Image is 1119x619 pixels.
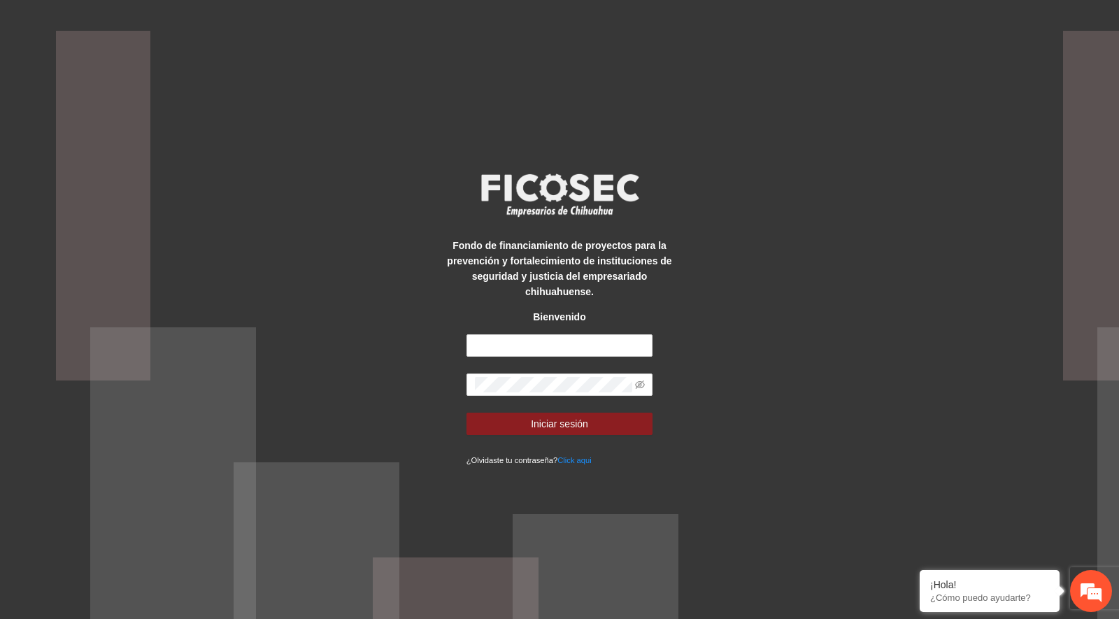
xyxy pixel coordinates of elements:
small: ¿Olvidaste tu contraseña? [466,456,592,464]
strong: Bienvenido [533,311,585,322]
p: ¿Cómo puedo ayudarte? [930,592,1049,603]
a: Click aqui [557,456,592,464]
img: logo [472,169,647,221]
div: ¡Hola! [930,579,1049,590]
span: Iniciar sesión [531,416,588,432]
span: eye-invisible [635,380,645,390]
button: Iniciar sesión [466,413,653,435]
strong: Fondo de financiamiento de proyectos para la prevención y fortalecimiento de instituciones de seg... [447,240,671,297]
